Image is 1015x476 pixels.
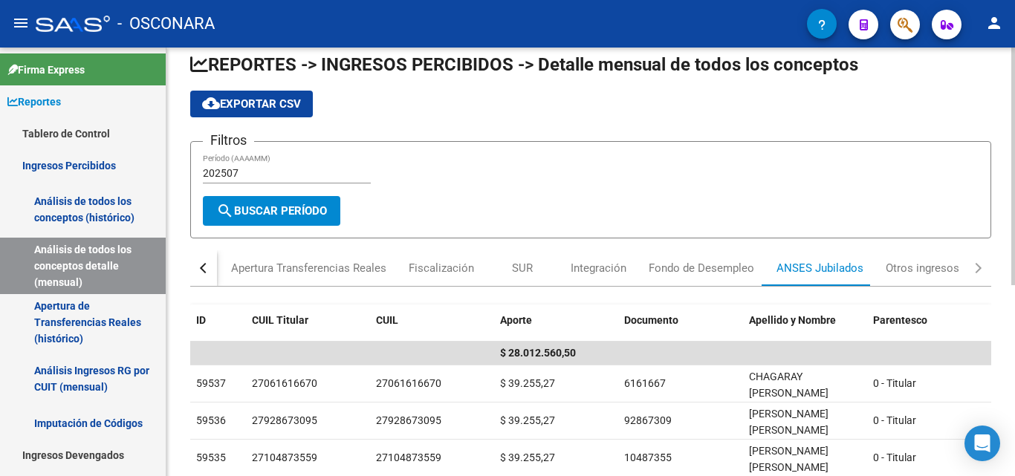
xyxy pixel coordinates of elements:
div: 27061616670 [252,375,317,392]
span: ID [196,314,206,326]
mat-icon: cloud_download [202,94,220,112]
span: CHAGARAY MARGARITA MATILDE [749,371,828,400]
span: Aporte [500,314,532,326]
span: 0 - Titular [873,377,916,389]
span: 59535 [196,451,226,463]
datatable-header-cell: CUIL [370,304,494,336]
span: $ 39.255,27 [500,414,555,426]
span: REPORTES -> INGRESOS PERCIBIDOS -> Detalle mensual de todos los conceptos [190,54,858,75]
datatable-header-cell: Parentesco [867,304,991,336]
span: Buscar Período [216,204,327,218]
span: 59536 [196,414,226,426]
div: 27061616670 [376,375,441,392]
span: $ 39.255,27 [500,377,555,389]
datatable-header-cell: Apellido y Nombre [743,304,867,336]
div: Otros ingresos [886,260,959,276]
datatable-header-cell: Documento [618,304,742,336]
span: 59537 [196,377,226,389]
div: SUR [512,260,533,276]
div: 27104873559 [376,449,441,466]
span: $ 39.255,27 [500,451,555,463]
datatable-header-cell: Aporte [494,304,618,336]
span: CUIL Titular [252,314,308,326]
span: Reportes [7,94,61,110]
span: HERLEIN HORTENCIA DOLORES [749,445,828,474]
span: Exportar CSV [202,97,301,111]
div: 27104873559 [252,449,317,466]
button: Exportar CSV [190,91,313,117]
datatable-header-cell: CUIL Titular [246,304,370,336]
button: Buscar Período [203,196,340,226]
span: Apellido y Nombre [749,314,836,326]
span: Parentesco [873,314,927,326]
span: CUIL [376,314,398,326]
div: 27928673095 [376,412,441,429]
div: Open Intercom Messenger [964,426,1000,461]
mat-icon: search [216,202,234,220]
span: 6161667 [624,377,666,389]
h3: Filtros [203,130,254,151]
div: 27928673095 [252,412,317,429]
span: - OSCONARA [117,7,215,40]
span: OJEDA PINTOS FELICIANA [749,408,828,437]
span: Documento [624,314,678,326]
div: Integración [571,260,626,276]
span: 92867309 [624,414,672,426]
span: Firma Express [7,62,85,78]
div: Fiscalización [409,260,474,276]
span: $ 28.012.560,50 [500,347,576,359]
mat-icon: person [985,14,1003,32]
div: Fondo de Desempleo [649,260,754,276]
span: 0 - Titular [873,414,916,426]
div: ANSES Jubilados [776,260,863,276]
span: 10487355 [624,451,672,463]
mat-icon: menu [12,14,30,32]
div: Apertura Transferencias Reales [231,260,386,276]
span: 0 - Titular [873,451,916,463]
datatable-header-cell: ID [190,304,246,336]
